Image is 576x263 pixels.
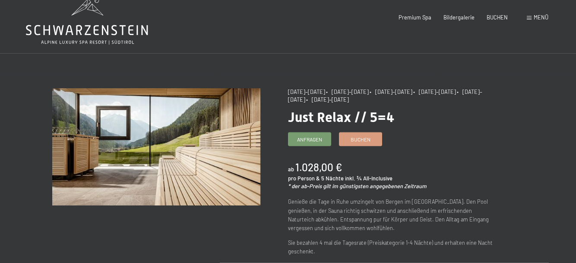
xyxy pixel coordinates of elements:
[399,14,431,21] a: Premium Spa
[288,133,331,146] a: Anfragen
[351,136,370,143] span: Buchen
[326,88,369,95] span: • [DATE]–[DATE]
[306,96,349,103] span: • [DATE]–[DATE]
[288,88,482,103] span: • [DATE]–[DATE]
[297,136,322,143] span: Anfragen
[288,166,294,173] span: ab
[288,109,394,125] span: Just Relax // 5=4
[288,183,427,189] em: * der ab-Preis gilt im günstigsten angegebenen Zeitraum
[288,197,496,233] p: Genieße die Tage in Ruhe umzingelt von Bergen im [GEOGRAPHIC_DATA]. Den Pool genießen, in der Sau...
[443,14,475,21] a: Bildergalerie
[52,88,260,205] img: Just Relax // 5=4
[288,175,320,182] span: pro Person &
[339,133,382,146] a: Buchen
[534,14,548,21] span: Menü
[345,175,392,182] span: inkl. ¾ All-Inclusive
[487,14,508,21] a: BUCHEN
[295,161,342,173] b: 1.028,00 €
[288,88,325,95] span: [DATE]–[DATE]
[413,88,456,95] span: • [DATE]–[DATE]
[288,238,496,256] p: Sie bezahlen 4 mal die Tagesrate (Preiskategorie 1-4 Nächte) und erhalten eine Nacht geschenkt.
[321,175,344,182] span: 5 Nächte
[370,88,412,95] span: • [DATE]–[DATE]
